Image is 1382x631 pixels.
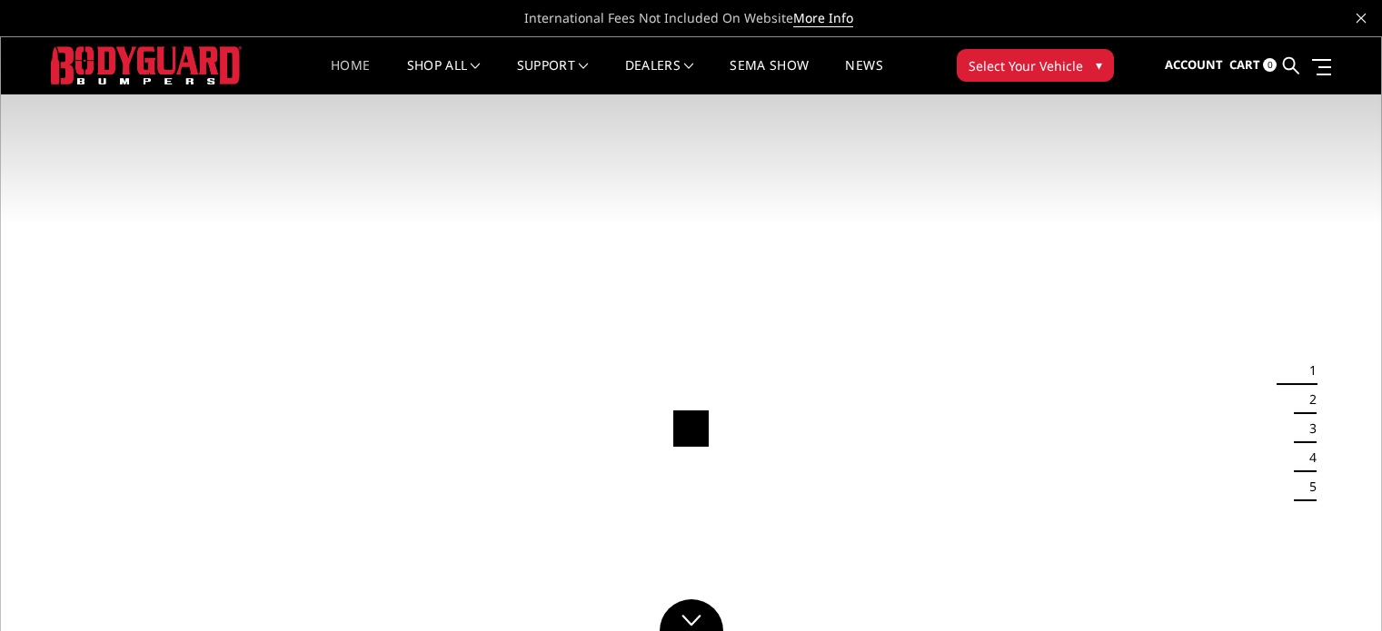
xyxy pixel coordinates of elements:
span: Account [1165,56,1223,73]
button: 5 of 5 [1298,472,1317,501]
button: 4 of 5 [1298,443,1317,472]
button: Select Your Vehicle [957,49,1114,82]
button: 2 of 5 [1298,385,1317,414]
a: Cart 0 [1229,41,1277,90]
a: Click to Down [660,599,723,631]
img: BODYGUARD BUMPERS [51,46,242,84]
a: News [845,59,882,94]
a: Home [331,59,370,94]
button: 3 of 5 [1298,414,1317,443]
span: Cart [1229,56,1260,73]
a: Dealers [625,59,694,94]
a: Support [517,59,589,94]
a: SEMA Show [730,59,809,94]
a: More Info [793,9,853,27]
span: 0 [1263,58,1277,72]
span: ▾ [1096,55,1102,74]
button: 1 of 5 [1298,356,1317,385]
a: Account [1165,41,1223,90]
span: Select Your Vehicle [969,56,1083,75]
a: shop all [407,59,481,94]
